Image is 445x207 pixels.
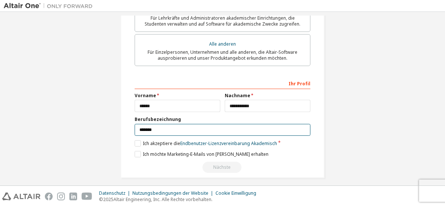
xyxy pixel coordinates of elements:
[69,193,77,200] img: linkedin.svg
[103,196,113,203] font: 2025
[4,2,96,10] img: Altair One
[289,80,310,87] font: Ihr Profil
[225,92,250,99] font: Nachname
[135,162,310,173] div: Read and acccept EULA to continue
[2,193,40,200] img: altair_logo.svg
[143,140,180,147] font: Ich akzeptiere die
[135,116,181,122] font: Berufsbezeichnung
[135,92,156,99] font: Vorname
[99,190,125,196] font: Datenschutz
[82,193,92,200] img: youtube.svg
[143,151,268,157] font: Ich möchte Marketing-E-Mails von [PERSON_NAME] erhalten
[215,190,256,196] font: Cookie Einwilligung
[209,41,236,47] font: Alle anderen
[113,196,212,203] font: Altair Engineering, Inc. Alle Rechte vorbehalten.
[180,140,250,147] font: Endbenutzer-Lizenzvereinbarung
[99,196,103,203] font: ©
[57,193,65,200] img: instagram.svg
[251,140,277,147] font: Akademisch
[148,49,297,61] font: Für Einzelpersonen, Unternehmen und alle anderen, die Altair-Software ausprobieren und unser Prod...
[45,193,53,200] img: facebook.svg
[132,190,208,196] font: Nutzungsbedingungen der Website
[145,15,300,27] font: Für Lehrkräfte und Administratoren akademischer Einrichtungen, die Studenten verwalten und auf So...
